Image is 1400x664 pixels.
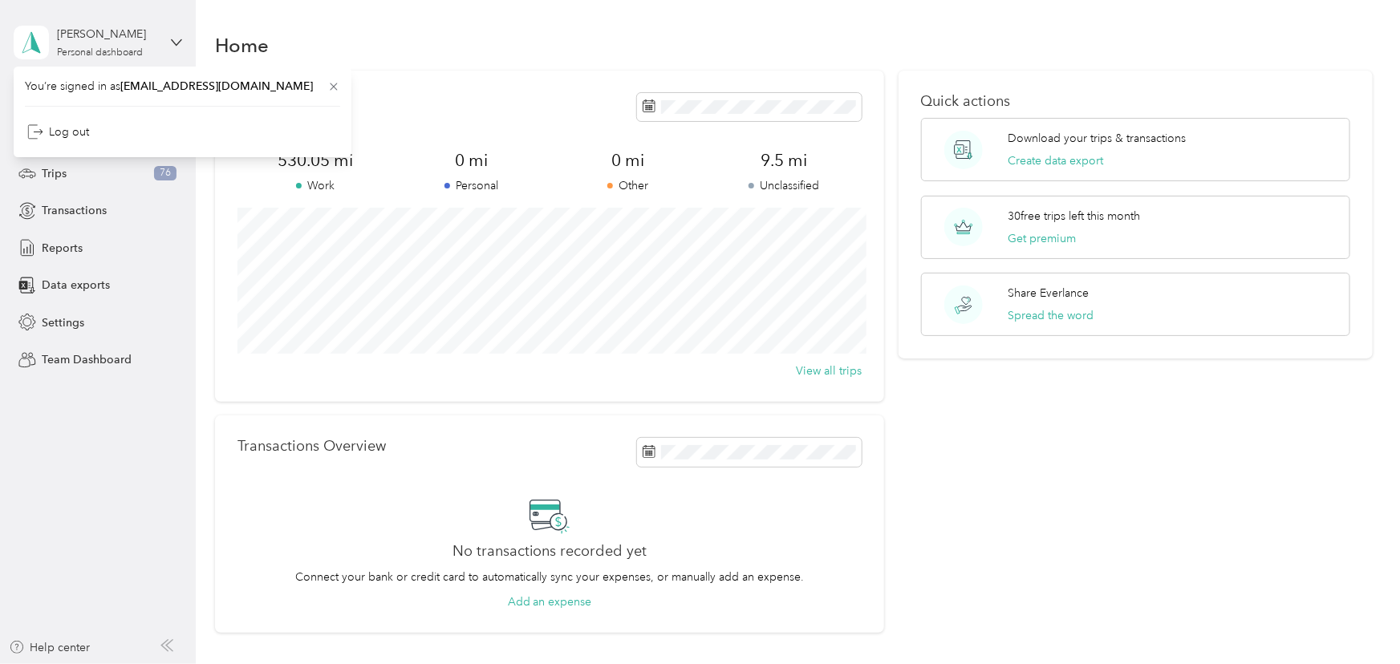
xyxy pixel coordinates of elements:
[452,543,647,560] h2: No transactions recorded yet
[706,149,862,172] span: 9.5 mi
[1310,574,1400,664] iframe: Everlance-gr Chat Button Frame
[42,351,132,368] span: Team Dashboard
[42,277,110,294] span: Data exports
[120,79,313,93] span: [EMAIL_ADDRESS][DOMAIN_NAME]
[154,166,177,180] span: 76
[295,569,804,585] p: Connect your bank or credit card to automatically sync your expenses, or manually add an expense.
[25,78,340,95] span: You’re signed in as
[57,26,157,43] div: [PERSON_NAME]
[42,165,67,182] span: Trips
[237,177,394,194] p: Work
[1008,130,1186,147] p: Download your trips & transactions
[1008,230,1076,247] button: Get premium
[9,639,91,656] button: Help center
[57,48,143,58] div: Personal dashboard
[42,202,107,219] span: Transactions
[27,123,89,140] div: Log out
[550,177,706,194] p: Other
[394,177,550,194] p: Personal
[1008,208,1140,225] p: 30 free trips left this month
[508,593,592,610] button: Add an expense
[42,240,83,257] span: Reports
[796,362,862,379] button: View all trips
[42,314,84,331] span: Settings
[394,149,550,172] span: 0 mi
[1008,285,1089,302] p: Share Everlance
[237,438,386,455] p: Transactions Overview
[1008,307,1094,324] button: Spread the word
[215,37,269,54] h1: Home
[1008,152,1103,169] button: Create data export
[550,149,706,172] span: 0 mi
[921,93,1350,110] p: Quick actions
[706,177,862,194] p: Unclassified
[237,149,394,172] span: 530.05 mi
